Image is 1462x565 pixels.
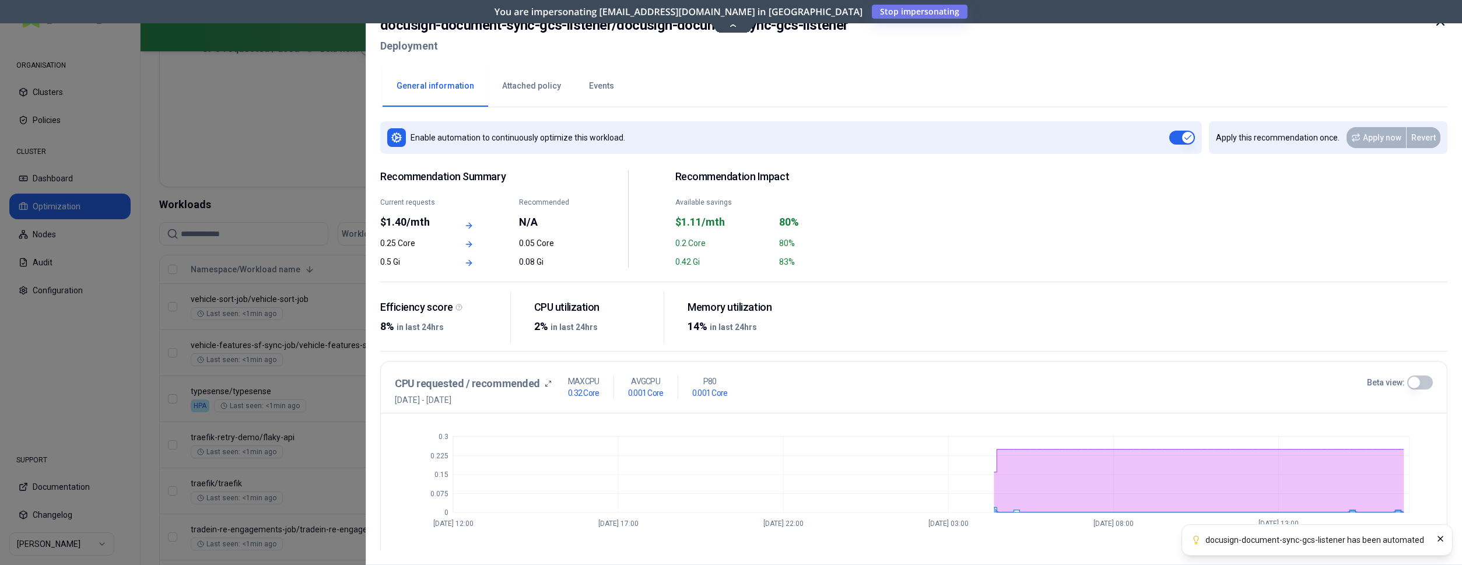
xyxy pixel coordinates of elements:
[568,376,599,387] p: MAX CPU
[1262,535,1341,544] span: Recommended Request
[534,318,654,335] div: 2%
[688,318,808,335] div: 14%
[1353,535,1374,544] span: Usage
[380,256,443,268] div: 0.5 Gi
[675,198,772,207] div: Available savings
[763,520,803,528] tspan: [DATE] 22:00
[1216,132,1340,143] p: Apply this recommendation once.
[380,36,848,57] h2: Deployment
[575,66,628,107] button: Events
[675,237,772,249] div: 0.2 Core
[488,66,575,107] button: Attached policy
[1367,377,1405,388] label: Beta view:
[380,170,581,184] span: Recommendation Summary
[703,376,716,387] p: P80
[1223,535,1250,544] span: Request
[430,452,448,460] tspan: 0.225
[395,376,540,392] h3: CPU requested / recommended
[568,387,599,399] h1: 0.32 Core
[779,214,876,230] div: 80%
[439,433,448,441] tspan: 0.3
[1093,520,1134,528] tspan: [DATE] 08:00
[627,387,663,399] h1: 0.001 Core
[710,322,757,332] span: in last 24hrs
[688,301,808,314] div: Memory utilization
[411,132,625,143] p: Enable automation to continuously optimize this workload.
[534,301,654,314] div: CPU utilization
[380,214,443,230] div: $1.40/mth
[518,198,581,207] div: Recommended
[380,318,501,335] div: 8%
[675,170,876,184] h2: Recommendation Impact
[598,520,638,528] tspan: [DATE] 17:00
[779,256,876,268] div: 83%
[397,322,444,332] span: in last 24hrs
[433,520,473,528] tspan: [DATE] 12:00
[383,66,488,107] button: General information
[692,387,727,399] h1: 0.001 Core
[518,256,581,268] div: 0.08 Gi
[434,471,448,479] tspan: 0.15
[430,490,448,498] tspan: 0.075
[675,256,772,268] div: 0.42 Gi
[1258,520,1299,528] tspan: [DATE] 13:00
[395,394,552,406] span: [DATE] - [DATE]
[380,15,848,36] h2: docusign-document-sync-gcs-listener / docusign-document-sync-gcs-listener
[380,198,443,207] div: Current requests
[518,237,581,249] div: 0.05 Core
[675,214,772,230] div: $1.11/mth
[518,214,581,230] div: N/A
[444,508,448,517] tspan: 0
[550,322,597,332] span: in last 24hrs
[380,237,443,249] div: 0.25 Core
[1386,535,1407,544] span: Waste
[631,376,660,387] p: AVG CPU
[380,301,501,314] div: Efficiency score
[928,520,969,528] tspan: [DATE] 03:00
[779,237,876,249] div: 80%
